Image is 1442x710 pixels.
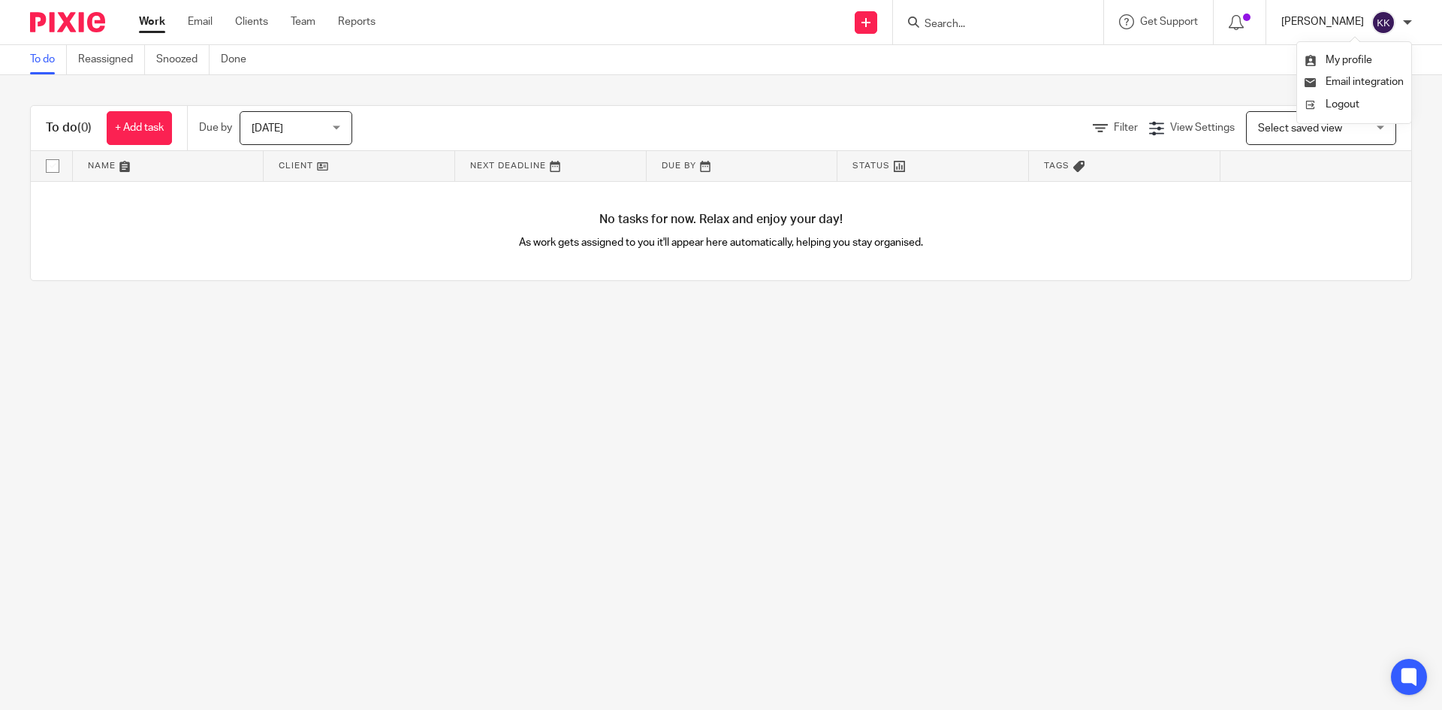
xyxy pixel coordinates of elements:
[235,14,268,29] a: Clients
[156,45,210,74] a: Snoozed
[31,212,1411,228] h4: No tasks for now. Relax and enjoy your day!
[291,14,315,29] a: Team
[376,235,1066,250] p: As work gets assigned to you it'll appear here automatically, helping you stay organised.
[1281,14,1364,29] p: [PERSON_NAME]
[30,12,105,32] img: Pixie
[1305,77,1404,87] a: Email integration
[1305,94,1404,116] a: Logout
[221,45,258,74] a: Done
[1114,122,1138,133] span: Filter
[1326,77,1404,87] span: Email integration
[252,123,283,134] span: [DATE]
[30,45,67,74] a: To do
[188,14,213,29] a: Email
[1326,55,1372,65] span: My profile
[139,14,165,29] a: Work
[46,120,92,136] h1: To do
[199,120,232,135] p: Due by
[107,111,172,145] a: + Add task
[1371,11,1395,35] img: svg%3E
[1258,123,1342,134] span: Select saved view
[923,18,1058,32] input: Search
[1170,122,1235,133] span: View Settings
[1305,55,1372,65] a: My profile
[1140,17,1198,27] span: Get Support
[78,45,145,74] a: Reassigned
[1326,99,1359,110] span: Logout
[338,14,376,29] a: Reports
[77,122,92,134] span: (0)
[1044,162,1069,170] span: Tags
